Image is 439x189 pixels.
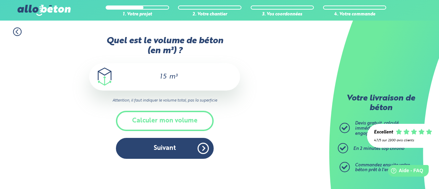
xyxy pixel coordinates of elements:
iframe: Help widget launcher [378,162,431,181]
input: 0 [152,73,167,81]
button: Suivant [116,138,214,159]
div: 4. Votre commande [323,12,387,17]
img: allobéton [17,5,70,16]
span: m³ [169,73,177,80]
label: Quel est le volume de béton (en m³) ? [89,36,240,56]
div: 3. Vos coordonnées [251,12,314,17]
div: 1. Votre projet [106,12,169,17]
button: Calculer mon volume [116,111,214,131]
i: Attention, il faut indiquer le volume total, pas la superficie [89,97,240,104]
div: 2. Votre chantier [178,12,241,17]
